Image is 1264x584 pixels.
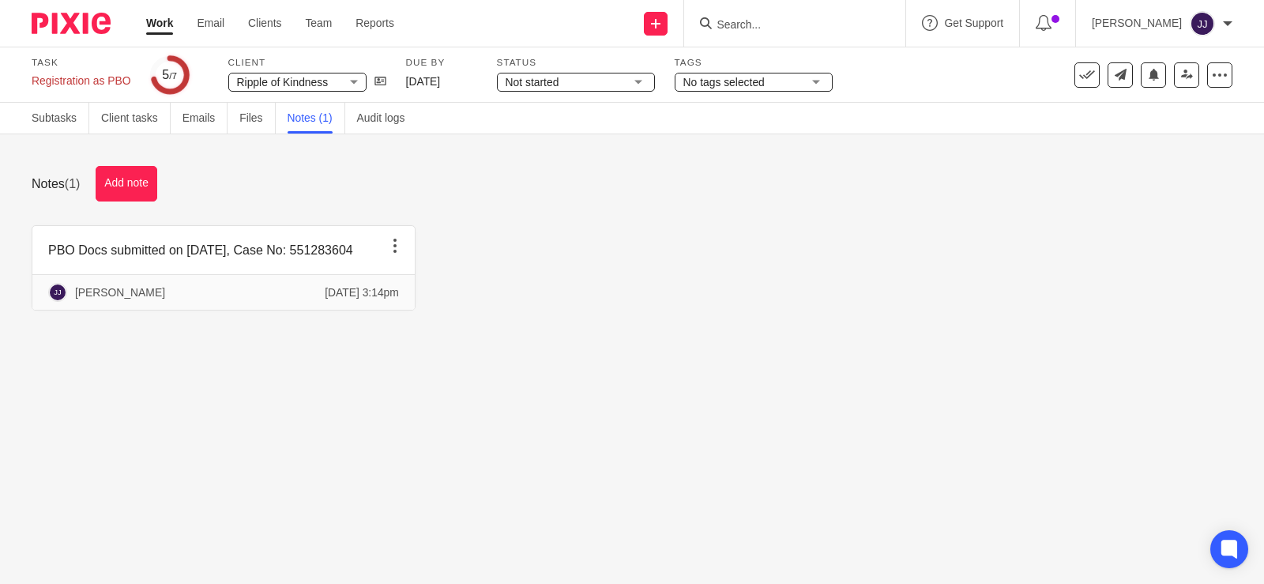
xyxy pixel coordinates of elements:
small: /7 [168,71,177,80]
a: Work [146,15,174,31]
label: Due by [405,56,476,69]
p: [PERSON_NAME] [75,284,162,300]
span: No tags selected [683,76,766,87]
button: Add note [97,166,160,202]
span: (1) [66,177,81,190]
a: Client tasks [102,103,172,134]
a: Notes (1) [288,103,345,134]
a: Clients [247,15,282,31]
a: Team [306,15,332,31]
input: Search [718,19,860,33]
p: [DATE] 3:14pm [326,284,399,300]
label: Client [228,56,386,69]
img: Pixie [32,13,111,34]
div: Registration as PBO [32,73,130,89]
span: Get Support [946,17,1007,28]
a: Audit logs [357,103,418,134]
a: Files [240,103,276,134]
h1: Notes [32,175,81,192]
a: Subtasks [32,103,90,134]
span: Ripple of Kindness [236,76,328,87]
a: Email [197,15,224,31]
div: 5 [161,66,177,84]
span: [DATE] [405,75,438,86]
img: svg%3E [48,283,67,302]
a: Emails [184,103,228,134]
img: svg%3E [1190,11,1215,36]
span: Not started [505,76,561,87]
label: Status [496,56,654,69]
a: Reports [355,15,395,31]
label: Tags [674,56,832,69]
label: Task [32,56,130,69]
p: [PERSON_NAME] [1095,15,1182,31]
